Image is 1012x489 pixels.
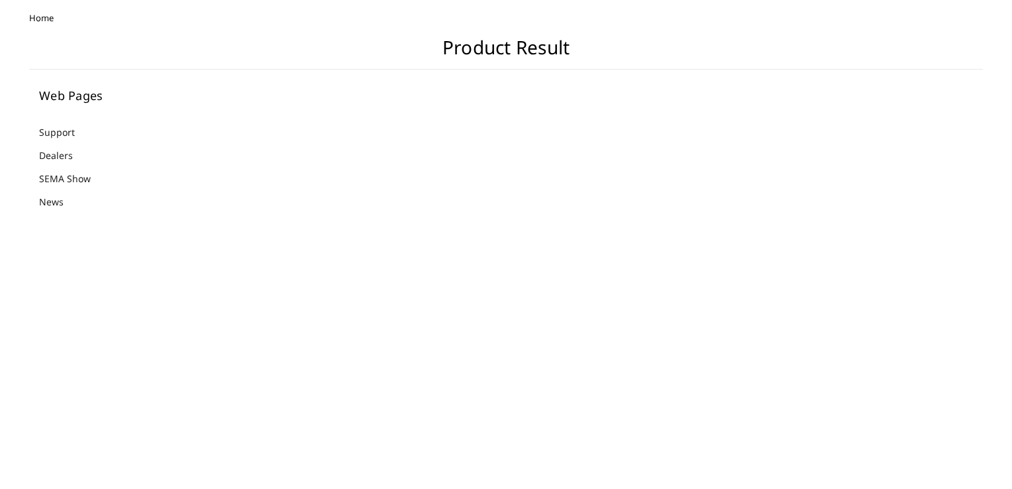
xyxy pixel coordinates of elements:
[39,148,89,162] a: Dealers
[39,195,80,209] a: News
[39,89,201,101] h5: Web Pages
[39,125,91,139] a: Support
[39,172,107,186] a: SEMA Show
[29,36,983,70] h1: Product Result
[29,12,54,24] span: Home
